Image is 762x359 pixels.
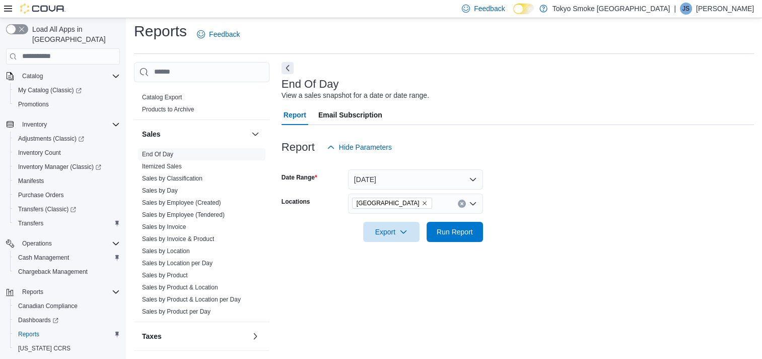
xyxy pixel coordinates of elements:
a: Sales by Employee (Tendered) [142,211,225,218]
span: Cash Management [14,252,120,264]
a: Transfers (Classic) [10,202,124,216]
h3: Taxes [142,331,162,341]
a: Chargeback Management [14,266,92,278]
span: Canadian Compliance [14,300,120,312]
span: Reports [14,328,120,340]
a: Sales by Invoice [142,223,186,230]
span: Sales by Product & Location per Day [142,295,241,304]
img: Cova [20,4,65,14]
button: Catalog [2,69,124,83]
span: Sales by Product per Day [142,308,211,316]
a: Feedback [193,24,244,44]
span: Sales by Invoice & Product [142,235,214,243]
button: Catalog [18,70,47,82]
span: Portage La Prairie [352,198,432,209]
span: Inventory [18,118,120,131]
span: Manifests [14,175,120,187]
span: Adjustments (Classic) [18,135,84,143]
span: Transfers [18,219,43,227]
div: View a sales snapshot for a date or date range. [282,90,429,101]
a: My Catalog (Classic) [14,84,86,96]
span: Chargeback Management [18,268,88,276]
button: Inventory [2,117,124,132]
a: Sales by Product [142,272,188,279]
span: Itemized Sales [142,162,182,170]
span: Washington CCRS [14,342,120,354]
button: Promotions [10,97,124,111]
span: Sales by Invoice [142,223,186,231]
button: Run Report [427,222,483,242]
span: Transfers (Classic) [18,205,76,213]
span: Promotions [18,100,49,108]
h3: Sales [142,129,161,139]
button: Export [363,222,420,242]
span: Products to Archive [142,105,194,113]
button: [DATE] [348,169,483,190]
p: [PERSON_NAME] [696,3,754,15]
button: Transfers [10,216,124,230]
a: Promotions [14,98,53,110]
a: Manifests [14,175,48,187]
span: Inventory Count [18,149,61,157]
span: Cash Management [18,254,69,262]
span: End Of Day [142,150,173,158]
a: Dashboards [10,313,124,327]
span: Adjustments (Classic) [14,133,120,145]
a: Transfers [14,217,47,229]
span: Sales by Location [142,247,190,255]
span: Purchase Orders [14,189,120,201]
span: Canadian Compliance [18,302,78,310]
span: Run Report [437,227,473,237]
a: Cash Management [14,252,73,264]
h3: Report [282,141,315,153]
span: Promotions [14,98,120,110]
h1: Reports [134,21,187,41]
span: Report [284,105,306,125]
span: Feedback [209,29,240,39]
span: Catalog Export [142,93,182,101]
div: Products [134,91,269,119]
span: Hide Parameters [339,142,392,152]
div: Sales [134,148,269,322]
a: Sales by Product per Day [142,308,211,315]
a: End Of Day [142,151,173,158]
a: Sales by Day [142,187,178,194]
button: Purchase Orders [10,188,124,202]
a: Sales by Employee (Created) [142,199,221,206]
button: Reports [10,327,124,341]
label: Locations [282,198,310,206]
button: Operations [2,236,124,251]
a: Products to Archive [142,106,194,113]
button: Sales [142,129,247,139]
span: Inventory [22,121,47,129]
a: Canadian Compliance [14,300,82,312]
span: Purchase Orders [18,191,64,199]
span: Catalog [18,70,120,82]
a: My Catalog (Classic) [10,83,124,97]
button: Open list of options [469,200,477,208]
a: Sales by Classification [142,175,202,182]
span: JS [682,3,689,15]
a: Inventory Count [14,147,65,159]
span: Transfers [14,217,120,229]
span: Catalog [22,72,43,80]
p: | [674,3,676,15]
span: Sales by Employee (Tendered) [142,211,225,219]
button: Sales [249,128,261,140]
button: Products [249,71,261,83]
span: Reports [18,330,39,338]
span: Transfers (Classic) [14,203,120,215]
button: Cash Management [10,251,124,265]
a: Sales by Invoice & Product [142,235,214,243]
button: [US_STATE] CCRS [10,341,124,355]
span: [GEOGRAPHIC_DATA] [357,198,420,208]
a: Itemized Sales [142,163,182,170]
span: Manifests [18,177,44,185]
span: My Catalog (Classic) [18,86,82,94]
button: Next [282,62,294,74]
a: Sales by Location per Day [142,260,213,267]
a: Transfers (Classic) [14,203,80,215]
button: Inventory [18,118,51,131]
span: Inventory Manager (Classic) [14,161,120,173]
